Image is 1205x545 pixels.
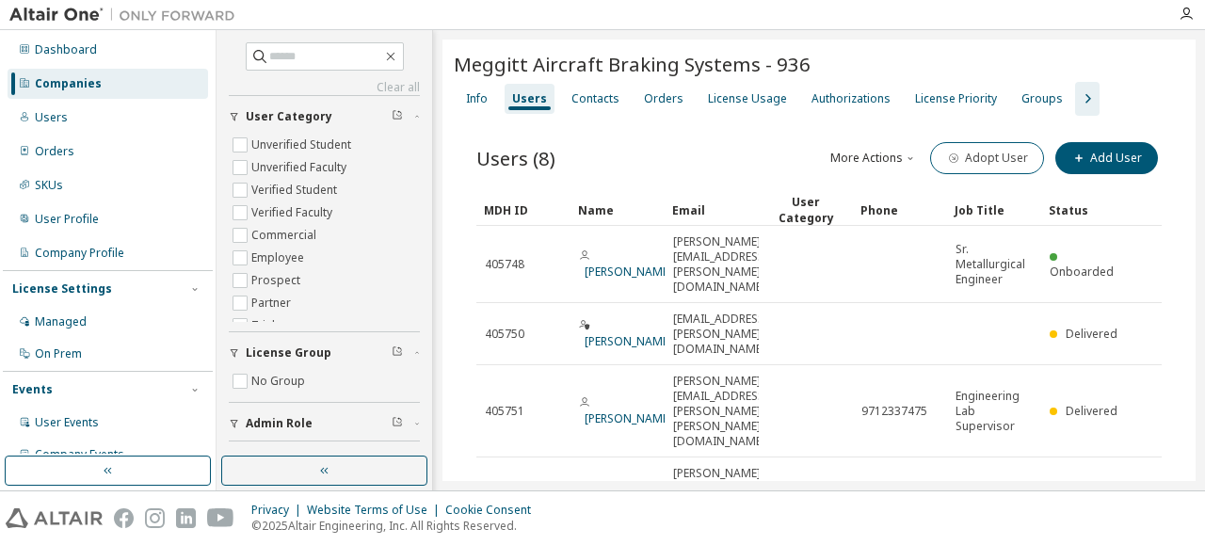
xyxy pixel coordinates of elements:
[512,91,547,106] div: Users
[176,508,196,528] img: linkedin.svg
[445,503,542,518] div: Cookie Consent
[251,179,341,201] label: Verified Student
[35,110,68,125] div: Users
[860,195,940,225] div: Phone
[466,91,488,106] div: Info
[930,142,1044,174] button: Adopt User
[9,6,245,24] img: Altair One
[6,508,103,528] img: altair_logo.svg
[1066,326,1117,342] span: Delivered
[251,269,304,292] label: Prospect
[1055,142,1158,174] button: Add User
[1050,264,1114,280] span: Onboarded
[246,109,332,124] span: User Category
[35,178,63,193] div: SKUs
[766,194,845,226] div: User Category
[35,212,99,227] div: User Profile
[246,345,331,361] span: License Group
[229,96,420,137] button: User Category
[644,91,683,106] div: Orders
[251,134,355,156] label: Unverified Student
[484,195,563,225] div: MDH ID
[571,91,619,106] div: Contacts
[229,332,420,374] button: License Group
[454,51,811,77] span: Meggitt Aircraft Braking Systems - 936
[35,42,97,57] div: Dashboard
[251,156,350,179] label: Unverified Faculty
[956,389,1033,434] span: Engineering Lab Supervisor
[673,312,768,357] span: [EMAIL_ADDRESS][PERSON_NAME][DOMAIN_NAME]
[485,404,524,419] span: 405751
[485,327,524,342] span: 405750
[956,242,1033,287] span: Sr. Metallurgical Engineer
[861,404,927,419] span: 9712337475
[35,346,82,361] div: On Prem
[251,370,309,393] label: No Group
[476,145,555,171] span: Users (8)
[251,247,308,269] label: Employee
[708,91,787,106] div: License Usage
[585,410,672,426] a: [PERSON_NAME]
[915,91,997,106] div: License Priority
[35,76,102,91] div: Companies
[485,257,524,272] span: 405748
[955,195,1034,225] div: Job Title
[207,508,234,528] img: youtube.svg
[392,109,403,124] span: Clear filter
[828,142,919,174] button: More Actions
[229,80,420,95] a: Clear all
[229,403,420,444] button: Admin Role
[251,201,336,224] label: Verified Faculty
[578,195,657,225] div: Name
[811,91,891,106] div: Authorizations
[1049,195,1128,225] div: Status
[1066,403,1117,419] span: Delivered
[251,224,320,247] label: Commercial
[585,264,672,280] a: [PERSON_NAME]
[12,281,112,297] div: License Settings
[114,508,134,528] img: facebook.svg
[35,144,74,159] div: Orders
[251,518,542,534] p: © 2025 Altair Engineering, Inc. All Rights Reserved.
[251,503,307,518] div: Privacy
[673,374,768,449] span: [PERSON_NAME][EMAIL_ADDRESS][PERSON_NAME][PERSON_NAME][DOMAIN_NAME]
[251,314,279,337] label: Trial
[1021,91,1063,106] div: Groups
[35,246,124,261] div: Company Profile
[307,503,445,518] div: Website Terms of Use
[145,508,165,528] img: instagram.svg
[35,314,87,329] div: Managed
[672,195,751,225] div: Email
[585,333,672,349] a: [PERSON_NAME]
[392,345,403,361] span: Clear filter
[673,234,768,295] span: [PERSON_NAME][EMAIL_ADDRESS][PERSON_NAME][DOMAIN_NAME]
[392,416,403,431] span: Clear filter
[246,416,313,431] span: Admin Role
[251,292,295,314] label: Partner
[35,415,99,430] div: User Events
[35,447,124,462] div: Company Events
[673,466,768,541] span: [PERSON_NAME][EMAIL_ADDRESS][PERSON_NAME][PERSON_NAME][DOMAIN_NAME]
[12,382,53,397] div: Events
